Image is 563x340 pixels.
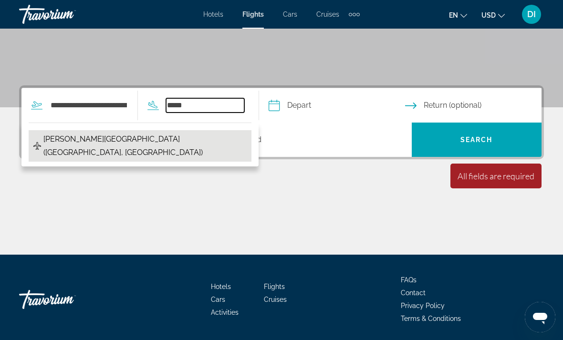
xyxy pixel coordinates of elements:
[401,276,417,284] a: FAQs
[211,309,239,316] a: Activities
[401,289,426,297] a: Contact
[211,283,231,290] a: Hotels
[527,10,536,19] span: DI
[458,171,534,181] div: All fields are required
[424,99,481,112] span: Return (optional)
[43,133,247,159] span: [PERSON_NAME][GEOGRAPHIC_DATA] ([GEOGRAPHIC_DATA], [GEOGRAPHIC_DATA])
[460,136,493,144] span: Search
[19,285,115,314] a: Go Home
[481,8,505,22] button: Change currency
[349,7,360,22] button: Extra navigation items
[203,10,223,18] a: Hotels
[242,10,264,18] a: Flights
[316,10,339,18] a: Cruises
[29,130,251,162] button: [PERSON_NAME][GEOGRAPHIC_DATA] ([GEOGRAPHIC_DATA], [GEOGRAPHIC_DATA])
[211,296,225,303] a: Cars
[519,4,544,24] button: User Menu
[405,88,542,123] button: Select return date
[283,10,297,18] a: Cars
[401,302,445,309] a: Privacy Policy
[264,296,287,303] a: Cruises
[412,123,542,157] button: Search
[269,88,405,123] button: Select depart date
[449,8,467,22] button: Change language
[21,88,542,157] div: Search widget
[264,283,285,290] a: Flights
[449,11,458,19] span: en
[525,302,555,332] iframe: Button to launch messaging window
[481,11,496,19] span: USD
[401,315,461,322] a: Terms & Conditions
[19,2,115,27] a: Travorium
